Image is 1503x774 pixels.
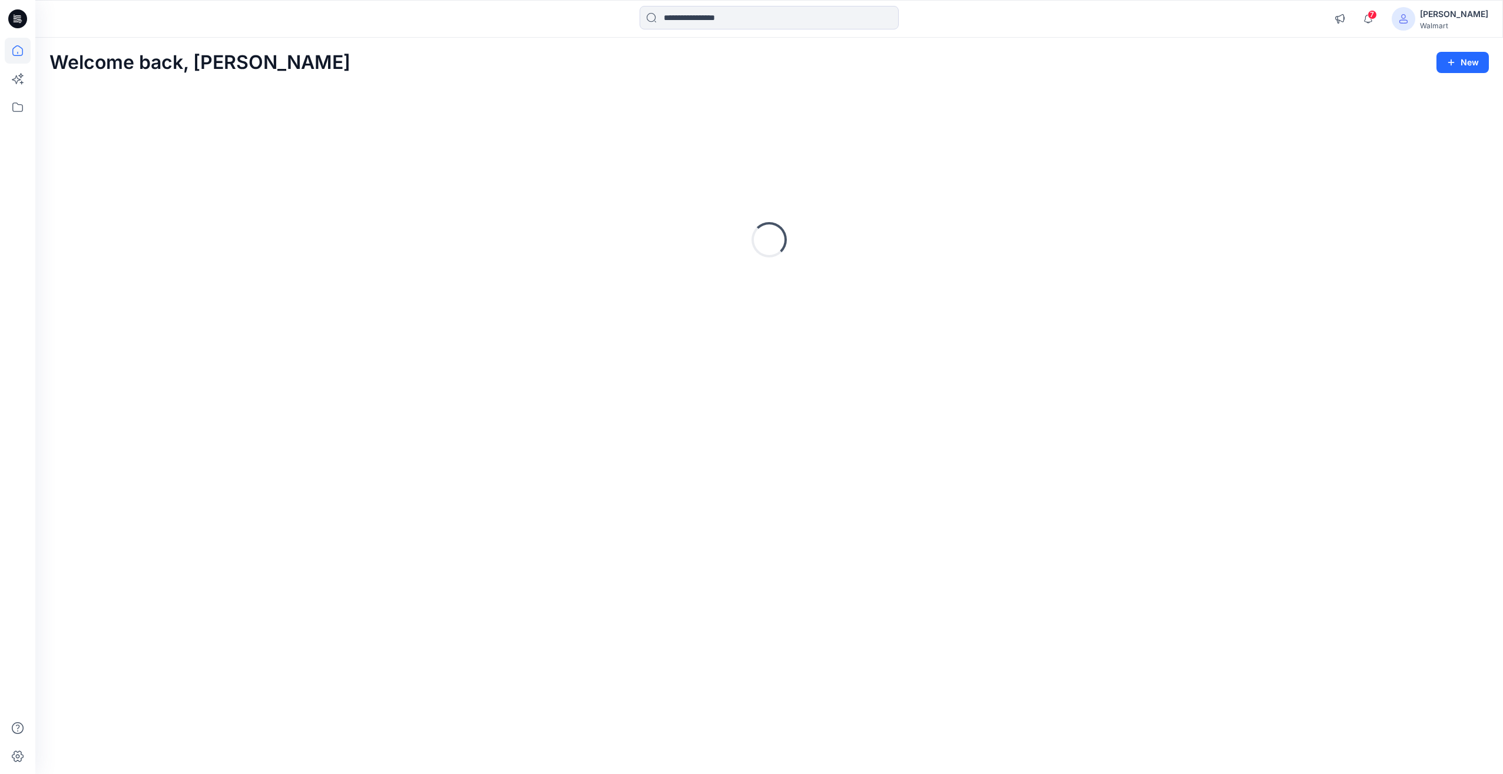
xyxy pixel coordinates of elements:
[49,52,350,74] h2: Welcome back, [PERSON_NAME]
[1368,10,1377,19] span: 7
[1436,52,1489,73] button: New
[1399,14,1408,24] svg: avatar
[1420,7,1488,21] div: [PERSON_NAME]
[1420,21,1488,30] div: Walmart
